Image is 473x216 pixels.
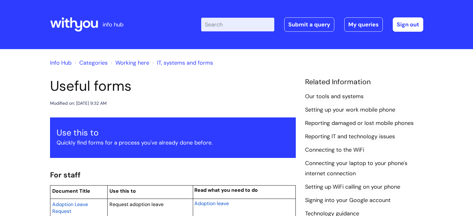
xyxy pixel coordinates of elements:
[109,58,149,68] li: Working here
[50,78,296,94] h1: Useful forms
[305,119,414,127] a: Reporting damaged or lost mobile phones
[194,200,229,207] a: Adoption leave
[52,188,90,194] span: Document Title
[50,170,81,180] span: For staff
[305,106,395,114] a: Setting up your work mobile phone
[305,183,400,191] a: Setting up WiFi calling on your phone
[115,59,149,67] a: Working here
[57,138,289,148] p: Quickly find forms for a process you've already done before.
[73,58,108,68] li: Solution home
[344,17,383,32] a: My queries
[201,18,274,31] input: Search
[109,188,136,194] span: Use this to
[201,17,423,32] div: | -
[79,59,108,67] a: Categories
[305,133,395,141] a: Reporting IT and technology issues
[393,17,423,32] a: Sign out
[194,187,258,193] span: Read what you need to do
[157,59,213,67] a: IT, systems and forms
[305,78,423,86] h4: Related Information
[305,146,364,154] a: Connecting to the WiFi
[103,20,123,30] p: info hub
[305,196,391,205] a: Signing into your Google account
[305,93,364,101] a: Our tools and systems
[50,99,107,107] div: Modified on: [DATE] 9:32 AM
[284,17,334,32] a: Submit a query
[52,200,88,215] a: Adoption Leave Request
[151,58,213,68] li: IT, systems and forms
[57,128,289,138] h3: Use this to
[109,201,164,208] span: Request adoption leave
[50,59,72,67] a: Info Hub
[305,159,407,177] a: Connecting your laptop to your phone's internet connection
